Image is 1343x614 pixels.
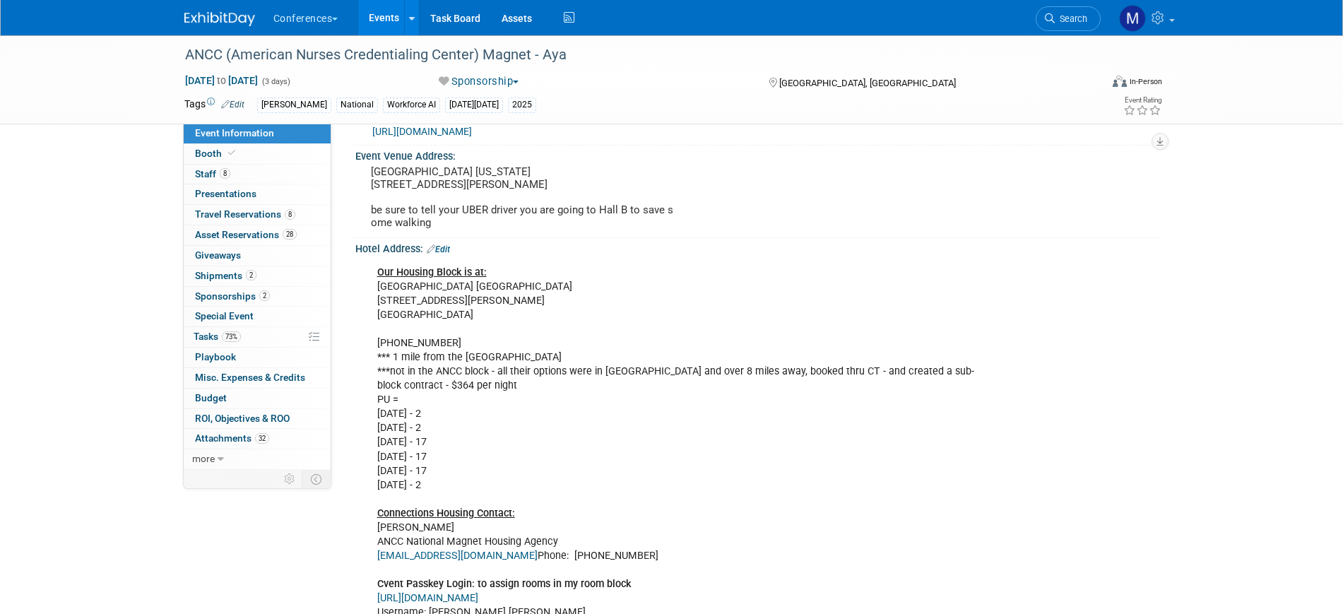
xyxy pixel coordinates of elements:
span: Giveaways [195,249,241,261]
span: ROI, Objectives & ROO [195,413,290,424]
span: 8 [220,168,230,179]
span: Playbook [195,351,236,362]
span: Travel Reservations [195,208,295,220]
a: Giveaways [184,246,331,266]
span: [DATE] [DATE] [184,74,259,87]
div: In-Person [1129,76,1162,87]
span: Sponsorships [195,290,270,302]
div: Hotel Address: [355,238,1159,256]
div: [DATE][DATE] [445,98,503,112]
div: National [336,98,378,112]
td: Toggle Event Tabs [302,470,331,488]
a: ROI, Objectives & ROO [184,409,331,429]
a: Edit [427,244,450,254]
span: [GEOGRAPHIC_DATA], [GEOGRAPHIC_DATA] [779,78,956,88]
b: Our Housing Block is at: [377,266,487,278]
a: Tasks73% [184,327,331,347]
div: 2025 [508,98,536,112]
a: Special Event [184,307,331,326]
div: Event Format [1017,73,1163,95]
a: Presentations [184,184,331,204]
span: Budget [195,392,227,403]
a: Budget [184,389,331,408]
b: Cvent Passkey Login: to assign rooms in my room block [377,578,631,590]
span: 32 [255,433,269,444]
div: Event Rating [1123,97,1161,104]
span: Search [1055,13,1087,24]
a: [URL][DOMAIN_NAME] [377,592,478,604]
a: Attachments32 [184,429,331,449]
span: Tasks [194,331,241,342]
a: [EMAIL_ADDRESS][DOMAIN_NAME] [377,550,538,562]
span: Event Information [195,127,274,138]
a: Event Information [184,124,331,143]
pre: [GEOGRAPHIC_DATA] [US_STATE] [STREET_ADDRESS][PERSON_NAME] be sure to tell your UBER driver you a... [371,165,675,229]
span: Attachments [195,432,269,444]
a: [URL][DOMAIN_NAME] [372,126,472,137]
a: Misc. Expenses & Credits [184,368,331,388]
a: Edit [221,100,244,110]
span: Presentations [195,188,256,199]
div: [PERSON_NAME] [257,98,331,112]
td: Personalize Event Tab Strip [278,470,302,488]
span: Booth [195,148,238,159]
img: Format-Inperson.png [1113,76,1127,87]
a: Asset Reservations28 [184,225,331,245]
img: Marygrace LeGros [1119,5,1146,32]
b: Connections Housing Contact: [377,507,515,519]
span: 73% [222,331,241,342]
a: Travel Reservations8 [184,205,331,225]
span: 8 [285,209,295,220]
div: Event Venue Address: [355,146,1159,163]
a: Shipments2 [184,266,331,286]
a: Search [1036,6,1101,31]
span: Special Event [195,310,254,321]
div: Workforce AI [383,98,440,112]
span: Shipments [195,270,256,281]
img: ExhibitDay [184,12,255,26]
a: more [184,449,331,469]
span: Misc. Expenses & Credits [195,372,305,383]
span: to [215,75,228,86]
td: Tags [184,97,244,113]
div: ANCC (American Nurses Credentialing Center) Magnet - Aya [180,42,1079,68]
a: Sponsorships2 [184,287,331,307]
a: Booth [184,144,331,164]
a: Staff8 [184,165,331,184]
button: Sponsorship [434,74,524,89]
span: Asset Reservations [195,229,297,240]
span: more [192,453,215,464]
span: 28 [283,229,297,240]
a: Playbook [184,348,331,367]
span: Staff [195,168,230,179]
span: 2 [259,290,270,301]
span: 2 [246,270,256,281]
i: Booth reservation complete [228,149,235,157]
span: (3 days) [261,77,290,86]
